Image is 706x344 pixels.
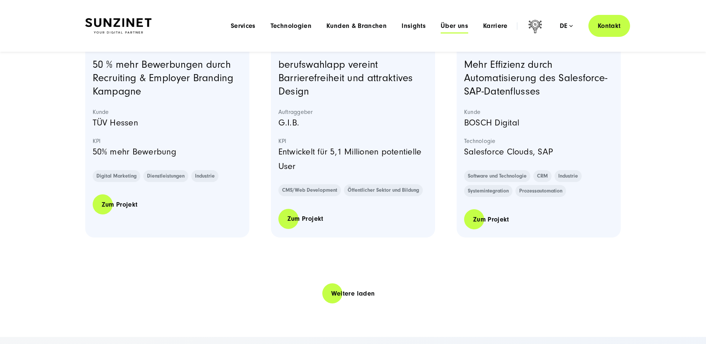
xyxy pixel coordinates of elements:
a: Kontakt [588,15,630,37]
a: Karriere [483,22,508,30]
a: Zum Projekt [278,208,332,229]
a: Kunden & Branchen [326,22,387,30]
a: Systemintegration [464,185,512,197]
a: Industrie [555,170,582,182]
strong: KPI [278,137,428,145]
a: Services [231,22,256,30]
strong: KPI [93,137,242,145]
a: Weitere laden [322,283,384,304]
a: Insights [402,22,426,30]
img: SUNZINET Full Service Digital Agentur [85,18,151,34]
p: 50% mehr Bewerbung [93,145,242,159]
a: Zum Projekt [464,209,518,230]
p: BOSCH Digital [464,116,614,130]
a: Industrie [191,170,218,182]
p: Salesforce Clouds, SAP [464,145,614,159]
a: CMS/Web Development [278,184,341,196]
p: Entwickelt für 5,1 Millionen potentielle User [278,145,428,173]
a: Technologien [271,22,312,30]
a: Software und Technologie [464,170,530,182]
a: 50 % mehr Bewerbungen durch Recruiting & Employer Branding Kampagne [93,59,233,97]
a: Prozessautomation [515,185,566,197]
a: Über uns [441,22,468,30]
a: Digital Marketing [93,170,140,182]
a: Öffentlicher Sektor und Bildung [344,184,423,196]
strong: Kunde [93,108,242,116]
a: CRM [533,170,552,182]
strong: Kunde [464,108,614,116]
p: TÜV Hessen [93,116,242,130]
p: G.I.B. [278,116,428,130]
a: Dienstleistungen [143,170,188,182]
a: berufswahlapp vereint Barrierefreiheit und attraktives Design [278,59,413,97]
strong: Technologie [464,137,614,145]
div: de [560,22,573,30]
strong: Auftraggeber [278,108,428,116]
a: Mehr Effizienz durch Automatisierung des Salesforce-SAP-Datenflusses [464,59,608,97]
a: Zum Projekt [93,194,147,215]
